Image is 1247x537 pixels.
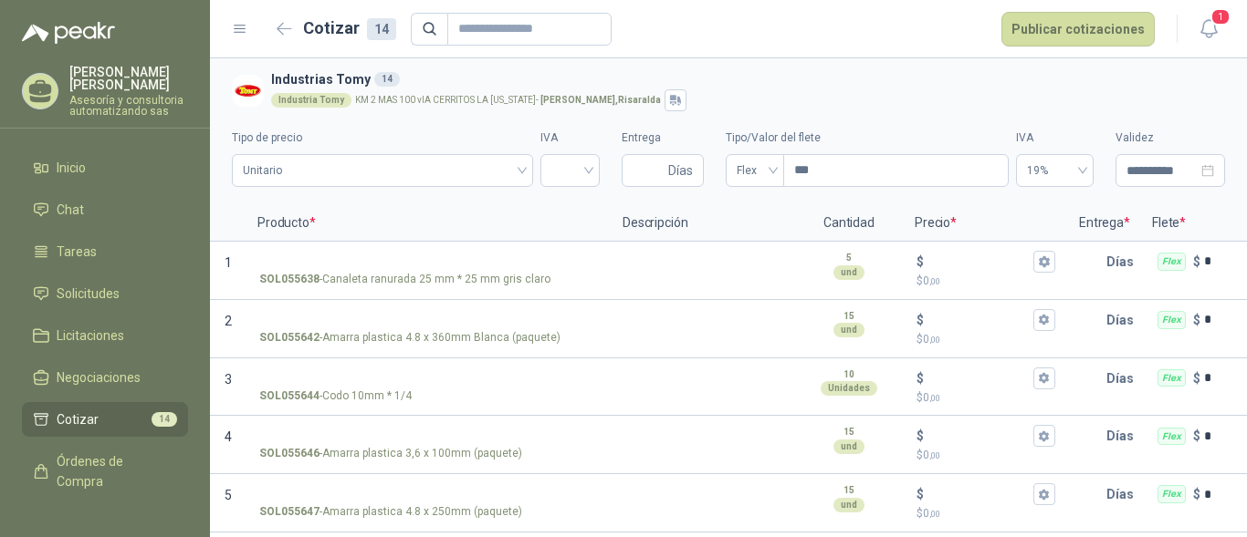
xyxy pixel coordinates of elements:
[1033,425,1055,447] button: $$0,00
[225,255,232,270] span: 1
[737,157,773,184] span: Flex
[1033,483,1055,505] button: $$0,00
[1193,426,1200,446] p: $
[22,318,188,353] a: Licitaciones
[225,488,232,502] span: 5
[259,488,599,501] input: SOL055647-Amarra plastica 4.8 x 250mm (paquete)
[833,323,865,337] div: und
[259,445,522,462] p: - Amarra plastica 3,6 x 100mm (paquete)
[259,429,599,443] input: SOL055646-Amarra plastica 3,6 x 100mm (paquete)
[271,93,351,108] div: Industria Tomy
[1210,8,1231,26] span: 1
[1158,311,1186,329] div: Flex
[929,509,940,519] span: ,00
[929,393,940,403] span: ,00
[844,425,854,439] p: 15
[668,155,693,186] span: Días
[259,255,599,269] input: SOL055638-Canaleta ranurada 25 mm * 25 mm gris claro
[1001,12,1155,46] button: Publicar cotizaciones
[917,505,1055,522] p: $
[152,412,177,427] span: 14
[917,273,1055,290] p: $
[726,129,1009,147] label: Tipo/Valor del flete
[22,150,188,185] a: Inicio
[259,387,320,405] strong: SOL055644
[1193,252,1200,272] p: $
[1106,418,1141,454] p: Días
[57,325,124,346] span: Licitaciones
[1033,251,1055,273] button: $$0,00
[927,488,1030,501] input: $$0,00
[355,96,661,105] p: KM 2 MAS 100 vIA CERRITOS LA [US_STATE] -
[57,242,97,262] span: Tareas
[917,331,1055,348] p: $
[844,483,854,498] p: 15
[923,449,940,461] span: 0
[846,251,852,265] p: 5
[69,95,188,117] p: Asesoría y consultoria automatizando sas
[259,314,599,327] input: SOL055642-Amarra plastica 4.8 x 360mm Blanca (paquete)
[929,335,940,345] span: ,00
[374,72,400,87] div: 14
[259,329,561,346] p: - Amarra plastica 4.8 x 360mm Blanca (paquete)
[794,205,904,242] p: Cantidad
[833,265,865,280] div: und
[1106,360,1141,397] p: Días
[259,503,522,521] p: - Amarra plastica 4.8 x 250mm (paquete)
[927,254,1030,268] input: $$0,00
[259,387,412,405] p: - Codo 10mm * 1/4
[225,429,232,444] span: 4
[1158,369,1186,387] div: Flex
[917,389,1055,407] p: $
[844,309,854,324] p: 15
[1158,485,1186,503] div: Flex
[259,503,320,521] strong: SOL055647
[259,372,599,386] input: SOL055644-Codo 10mm * 1/4
[259,329,320,346] strong: SOL055642
[1033,309,1055,331] button: $$0,00
[904,205,1068,242] p: Precio
[923,507,940,520] span: 0
[225,372,232,387] span: 3
[57,367,141,387] span: Negociaciones
[57,409,99,429] span: Cotizar
[927,371,1030,385] input: $$0,00
[917,252,924,272] p: $
[303,15,396,41] h2: Cotizar
[927,429,1030,443] input: $$0,00
[821,381,877,396] div: Unidades
[1192,13,1225,46] button: 1
[1193,310,1200,330] p: $
[259,445,320,462] strong: SOL055646
[271,69,1218,89] h3: Industrias Tomy
[22,234,188,269] a: Tareas
[57,451,171,491] span: Órdenes de Compra
[833,498,865,512] div: und
[1033,367,1055,389] button: $$0,00
[259,271,550,288] p: - Canaleta ranurada 25 mm * 25 mm gris claro
[917,447,1055,464] p: $
[917,368,924,388] p: $
[923,274,940,287] span: 0
[540,129,600,147] label: IVA
[259,271,320,288] strong: SOL055638
[1116,129,1225,147] label: Validez
[917,310,924,330] p: $
[232,129,533,147] label: Tipo de precio
[22,360,188,395] a: Negociaciones
[57,158,86,178] span: Inicio
[844,367,854,382] p: 10
[622,129,704,147] label: Entrega
[540,95,661,105] strong: [PERSON_NAME] , Risaralda
[1016,129,1094,147] label: IVA
[57,284,120,304] span: Solicitudes
[57,200,84,220] span: Chat
[1106,243,1141,280] p: Días
[917,426,924,446] p: $
[833,439,865,454] div: und
[22,192,188,227] a: Chat
[69,66,188,91] p: [PERSON_NAME] [PERSON_NAME]
[1158,253,1186,271] div: Flex
[22,22,115,44] img: Logo peakr
[612,205,794,242] p: Descripción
